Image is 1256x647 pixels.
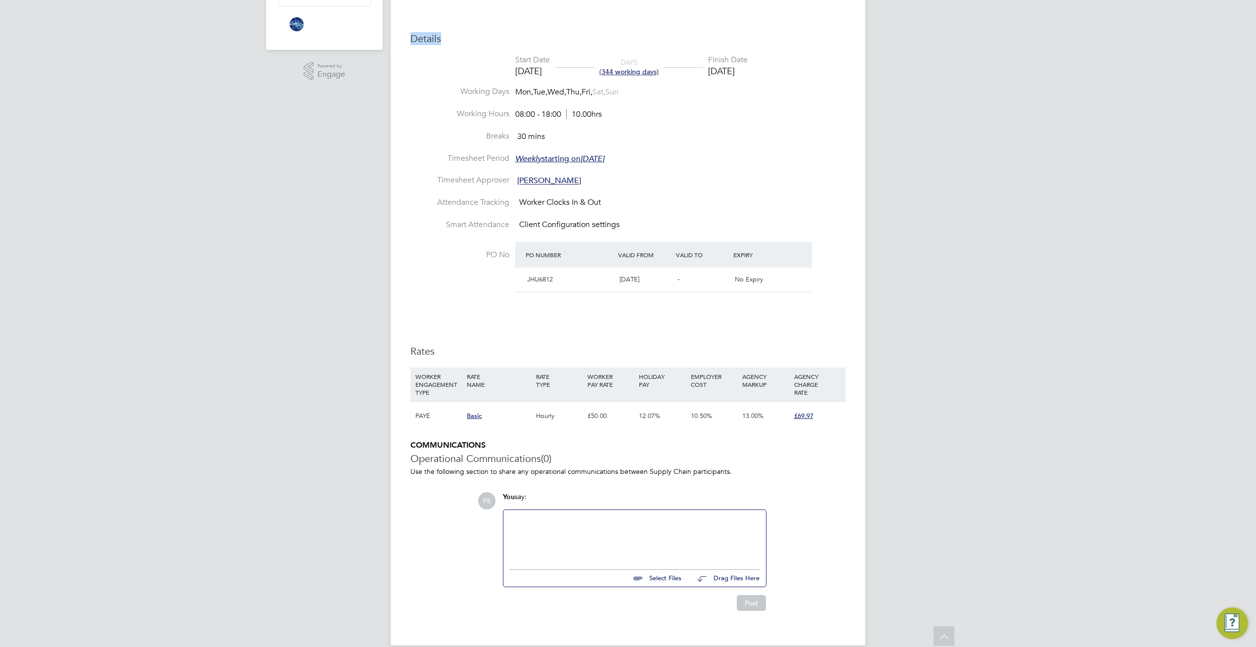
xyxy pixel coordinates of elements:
[585,402,636,430] div: £50.00
[599,67,659,76] span: (344 working days)
[534,402,585,430] div: Hourly
[742,412,763,420] span: 13.00%
[541,452,551,465] span: (0)
[410,467,846,476] p: Use the following section to share any operational communications between Supply Chain participants.
[691,412,712,420] span: 10.50%
[517,176,581,186] span: [PERSON_NAME]
[688,368,740,393] div: EMPLOYER COST
[410,175,509,185] label: Timesheet Approver
[503,493,515,501] span: You
[288,16,360,32] img: dynamic-logo-retina.png
[636,368,688,393] div: HOLIDAY PAY
[278,16,371,32] a: Go to home page
[478,492,495,509] span: PE
[582,87,592,97] span: Fri,
[410,452,846,465] h3: Operational Communications
[464,368,533,393] div: RATE NAME
[410,87,509,97] label: Working Days
[547,87,566,97] span: Wed,
[410,345,846,358] h3: Rates
[605,87,619,97] span: Sun
[616,246,673,264] div: Valid From
[566,87,582,97] span: Thu,
[515,65,550,77] div: [DATE]
[410,220,509,230] label: Smart Attendance
[523,246,616,264] div: PO Number
[515,87,533,97] span: Mon,
[515,109,602,120] div: 08:00 - 18:00
[410,32,846,45] h3: Details
[304,62,346,81] a: Powered byEngage
[515,154,604,164] span: starting on
[413,368,464,401] div: WORKER ENGAGEMENT TYPE
[410,131,509,141] label: Breaks
[737,595,766,611] button: Post
[467,412,482,420] span: Basic
[731,246,789,264] div: Expiry
[410,250,509,260] label: PO No
[515,154,541,164] em: Weekly
[677,275,679,283] span: -
[517,132,545,141] span: 30 mins
[410,197,509,208] label: Attendance Tracking
[519,197,601,207] span: Worker Clocks In & Out
[708,65,748,77] div: [DATE]
[410,153,509,164] label: Timesheet Period
[735,275,763,283] span: No Expiry
[689,568,760,589] button: Drag Files Here
[503,492,766,509] div: say:
[585,368,636,393] div: WORKER PAY RATE
[792,368,843,401] div: AGENCY CHARGE RATE
[594,58,664,76] div: DAYS
[794,412,813,420] span: £69.97
[740,368,791,393] div: AGENCY MARKUP
[410,109,509,119] label: Working Hours
[581,154,604,164] em: [DATE]
[673,246,731,264] div: Valid To
[519,220,620,230] span: Client Configuration settings
[317,70,345,79] span: Engage
[592,87,605,97] span: Sat,
[639,412,660,420] span: 12.07%
[620,275,639,283] span: [DATE]
[317,62,345,70] span: Powered by
[515,55,550,65] div: Start Date
[527,275,553,283] span: JHU6812
[410,440,846,451] h5: COMMUNICATIONS
[708,55,748,65] div: Finish Date
[533,87,547,97] span: Tue,
[534,368,585,393] div: RATE TYPE
[1216,607,1248,639] button: Engage Resource Center
[566,109,602,119] span: 10.00hrs
[413,402,464,430] div: PAYE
